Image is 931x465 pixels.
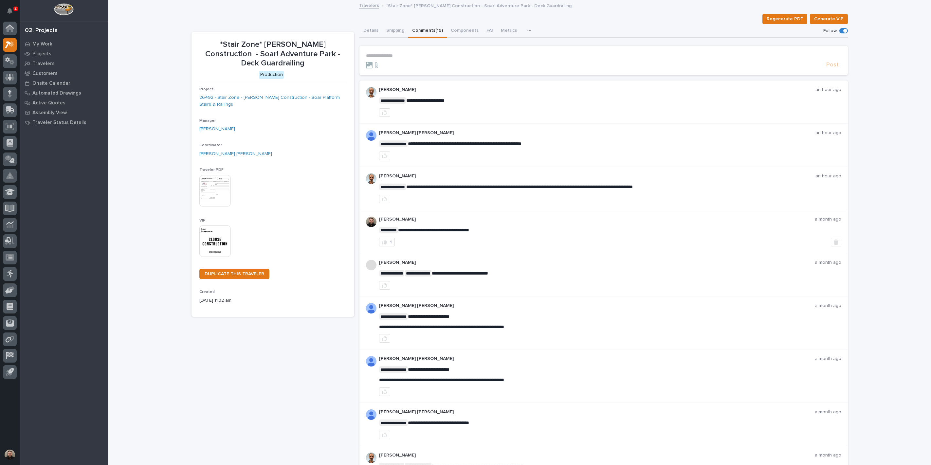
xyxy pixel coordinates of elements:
button: FAI [483,24,497,38]
a: DUPLICATE THIS TRAVELER [199,269,269,279]
img: AOh14GhUnP333BqRmXh-vZ-TpYZQaFVsuOFmGre8SRZf2A=s96-c [366,87,376,98]
button: 1 [379,238,395,246]
img: AD_cMMRcK_lR-hunIWE1GUPcUjzJ19X9Uk7D-9skk6qMORDJB_ZroAFOMmnE07bDdh4EHUMJPuIZ72TfOWJm2e1TqCAEecOOP... [366,303,376,313]
img: ACg8ocLB2sBq07NhafZLDpfZztpbDqa4HYtD3rBf5LhdHf4k=s96-c [366,217,376,227]
p: Projects [32,51,51,57]
p: Automated Drawings [32,90,81,96]
span: Coordinator [199,143,222,147]
p: *Stair Zone* [PERSON_NAME] Construction - Soar! Adventure Park - Deck Guardrailing [199,40,346,68]
button: Regenerate PDF [762,14,807,24]
button: users-avatar [3,448,17,462]
a: Onsite Calendar [20,78,108,88]
span: Regenerate PDF [767,15,803,23]
p: Travelers [32,61,55,67]
p: My Work [32,41,52,47]
button: like this post [379,334,390,343]
a: Traveler Status Details [20,117,108,127]
p: an hour ago [815,173,841,179]
a: Projects [20,49,108,59]
img: AD_cMMRcK_lR-hunIWE1GUPcUjzJ19X9Uk7D-9skk6qMORDJB_ZroAFOMmnE07bDdh4EHUMJPuIZ72TfOWJm2e1TqCAEecOOP... [366,356,376,367]
p: [PERSON_NAME] [379,87,815,93]
button: Metrics [497,24,521,38]
p: [PERSON_NAME] [379,173,815,179]
a: Travelers [359,1,379,9]
span: DUPLICATE THIS TRAVELER [205,272,264,276]
p: [PERSON_NAME] [PERSON_NAME] [379,409,815,415]
button: Notifications [3,4,17,18]
button: like this post [379,195,390,203]
button: like this post [379,387,390,396]
p: Follow [823,28,837,34]
span: Created [199,290,215,294]
p: a month ago [815,409,841,415]
a: My Work [20,39,108,49]
span: Generate VIP [814,15,844,23]
button: Generate VIP [810,14,848,24]
p: a month ago [815,356,841,362]
p: *Stair Zone* [PERSON_NAME] Construction - Soar! Adventure Park - Deck Guardrailing [386,2,572,9]
button: like this post [379,431,390,439]
div: Notifications2 [8,8,17,18]
p: a month ago [815,260,841,265]
p: [PERSON_NAME] [379,260,815,265]
button: like this post [379,281,390,290]
button: Shipping [382,24,408,38]
img: AD_cMMRcK_lR-hunIWE1GUPcUjzJ19X9Uk7D-9skk6qMORDJB_ZroAFOMmnE07bDdh4EHUMJPuIZ72TfOWJm2e1TqCAEecOOP... [366,130,376,141]
button: Post [824,61,841,69]
p: 2 [14,6,17,11]
a: [PERSON_NAME] [PERSON_NAME] [199,151,272,157]
button: like this post [379,108,390,117]
button: like this post [379,152,390,160]
span: Post [826,61,839,69]
p: Assembly View [32,110,67,116]
p: [PERSON_NAME] [PERSON_NAME] [379,356,815,362]
a: Active Quotes [20,98,108,108]
p: [PERSON_NAME] [379,217,815,222]
p: a month ago [815,303,841,309]
div: 02. Projects [25,27,58,34]
p: an hour ago [815,130,841,136]
span: Project [199,87,213,91]
p: Customers [32,71,58,77]
p: a month ago [815,217,841,222]
span: Traveler PDF [199,168,224,172]
a: Automated Drawings [20,88,108,98]
p: Onsite Calendar [32,80,70,86]
p: [PERSON_NAME] [379,453,815,458]
p: a month ago [815,453,841,458]
span: VIP [199,219,206,223]
span: Manager [199,119,216,123]
a: Customers [20,68,108,78]
button: Details [359,24,382,38]
p: [PERSON_NAME] [PERSON_NAME] [379,130,815,136]
div: 1 [390,240,392,244]
a: Assembly View [20,108,108,117]
p: an hour ago [815,87,841,93]
a: Travelers [20,59,108,68]
p: [PERSON_NAME] [PERSON_NAME] [379,303,815,309]
img: Workspace Logo [54,3,73,15]
a: 26492 - Stair Zone - [PERSON_NAME] Construction - Soar Platform Stairs & Railings [199,94,346,108]
div: Production [259,71,284,79]
button: Delete post [831,238,841,246]
p: Traveler Status Details [32,120,86,126]
img: AD_cMMRcK_lR-hunIWE1GUPcUjzJ19X9Uk7D-9skk6qMORDJB_ZroAFOMmnE07bDdh4EHUMJPuIZ72TfOWJm2e1TqCAEecOOP... [366,409,376,420]
button: Components [447,24,483,38]
button: Comments (19) [408,24,447,38]
p: Active Quotes [32,100,65,106]
img: AOh14GhUnP333BqRmXh-vZ-TpYZQaFVsuOFmGre8SRZf2A=s96-c [366,173,376,184]
p: [DATE] 11:32 am [199,297,346,304]
img: AOh14GhUnP333BqRmXh-vZ-TpYZQaFVsuOFmGre8SRZf2A=s96-c [366,453,376,463]
a: [PERSON_NAME] [199,126,235,133]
